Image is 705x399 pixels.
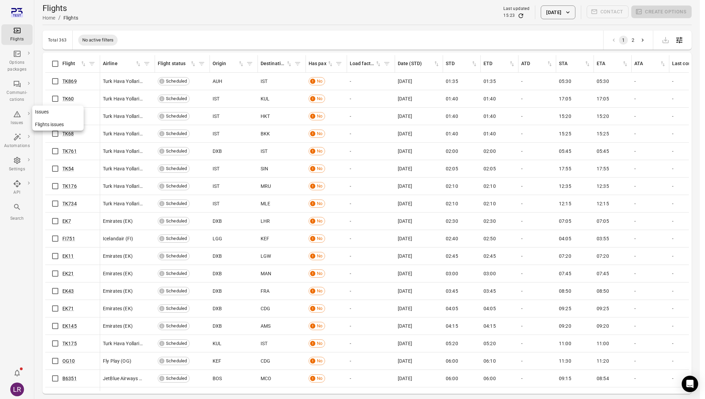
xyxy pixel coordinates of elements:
span: 17:55 [559,165,571,172]
span: 02:00 [483,148,496,155]
span: MAN [261,270,271,277]
div: Sort by STD in ascending order [446,60,478,68]
a: EK11 [62,253,74,259]
span: 03:45 [483,288,496,294]
div: - [350,323,392,329]
button: page 1 [619,36,628,45]
span: 02:45 [446,253,458,259]
div: - [350,113,392,120]
div: - [350,235,392,242]
div: Sort by flight status in ascending order [158,60,196,68]
div: Sort by airline in ascending order [103,60,142,68]
div: - [521,218,553,225]
span: [DATE] [398,218,412,225]
span: Please make a selection to create an option package [631,5,692,19]
span: DXB [213,305,222,312]
a: TK761 [62,148,77,154]
div: Destination [261,60,286,68]
span: Turk Hava Yollari (Turkish Airlines Co.) (TK) [103,148,143,155]
span: Scheduled [164,253,189,259]
span: Emirates (EK) [103,323,133,329]
div: Flights [63,14,78,21]
span: Please make a selection to export [659,36,672,43]
span: MRU [261,183,271,190]
span: FRA [261,288,270,294]
span: DXB [213,288,222,294]
span: BKK [261,130,270,137]
div: - [350,200,392,207]
span: Scheduled [164,218,189,225]
span: No [314,200,325,207]
div: Sort by ATA in ascending order [634,60,666,68]
span: [DATE] [398,305,412,312]
button: Filter by origin [244,59,255,69]
span: Please make a selection to create communications [587,5,629,19]
span: No [314,130,325,137]
div: - [350,78,392,85]
div: Total 363 [48,38,67,43]
a: TK68 [62,131,74,136]
div: Sort by ATD in ascending order [521,60,553,68]
div: - [634,288,667,294]
span: IST [261,148,267,155]
a: OG10 [62,358,75,364]
span: 03:00 [483,270,496,277]
span: AMS [261,323,271,329]
span: 01:40 [483,113,496,120]
span: 02:45 [483,253,496,259]
div: - [350,148,392,155]
span: 01:35 [483,78,496,85]
span: IST [213,183,219,190]
button: Go to next page [638,36,647,45]
span: 12:35 [559,183,571,190]
span: Filter by destination [292,59,303,69]
a: EK21 [62,271,74,276]
button: Filter by airline [142,59,152,69]
span: 15:20 [597,113,609,120]
span: No [314,288,325,294]
div: Sort by date (STD) in ascending order [398,60,440,68]
span: No [314,148,325,155]
button: [DATE] [541,5,575,19]
nav: Local navigation [32,106,84,131]
span: 04:15 [446,323,458,329]
a: EK7 [62,218,71,224]
div: Date (STD) [398,60,433,68]
div: Has pax [309,60,327,68]
span: 01:40 [446,113,458,120]
a: B6351 [62,376,77,381]
div: - [634,305,667,312]
span: 02:40 [446,235,458,242]
span: Scheduled [164,183,189,190]
span: 04:05 [483,305,496,312]
div: - [350,270,392,277]
div: Sort by has pax in ascending order [309,60,334,68]
span: 02:10 [446,183,458,190]
span: 02:30 [483,218,496,225]
span: No [314,218,325,225]
div: Search [4,215,30,222]
a: FI751 [62,236,75,241]
span: Scheduled [164,305,189,312]
span: 07:45 [559,270,571,277]
div: - [521,165,553,172]
span: Turk Hava Yollari (Turkish Airlines Co.) (TK) [103,95,143,102]
div: STA [559,60,584,68]
span: Turk Hava Yollari (Turkish Airlines Co.) (TK) [103,183,143,190]
div: ETA [597,60,622,68]
span: Turk Hava Yollari (Turkish Airlines Co.) (TK) [103,165,143,172]
span: 02:05 [446,165,458,172]
div: API [4,189,30,196]
div: Sort by ETD in ascending order [483,60,515,68]
span: 02:50 [483,235,496,242]
span: LHR [261,218,270,225]
div: - [521,288,553,294]
div: - [350,253,392,259]
span: CDG [261,305,270,312]
span: Scheduled [164,323,189,329]
span: 12:15 [597,200,609,207]
span: 15:25 [597,130,609,137]
div: STD [446,60,471,68]
span: Turk Hava Yollari (Turkish Airlines Co.) (TK) [103,200,143,207]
